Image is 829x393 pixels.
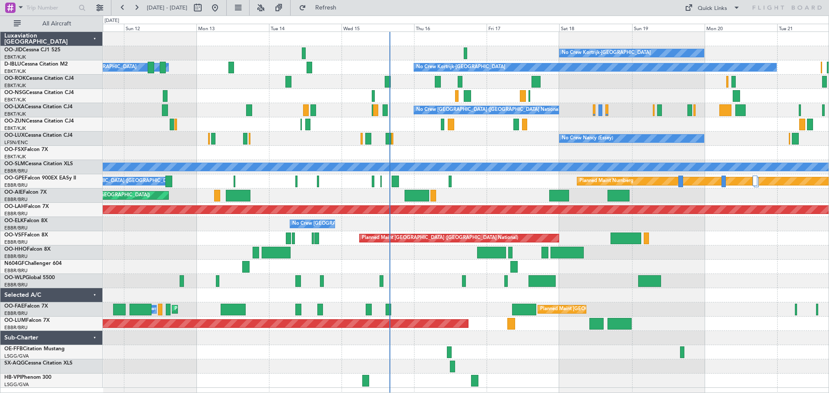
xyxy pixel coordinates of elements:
[4,104,73,110] a: OO-LXACessna Citation CJ4
[4,76,74,81] a: OO-ROKCessna Citation CJ4
[4,68,26,75] a: EBKT/KJK
[4,318,50,323] a: OO-LUMFalcon 7X
[269,24,342,31] div: Tue 14
[416,104,561,116] div: No Crew [GEOGRAPHIC_DATA] ([GEOGRAPHIC_DATA] National)
[54,175,198,188] div: No Crew [GEOGRAPHIC_DATA] ([GEOGRAPHIC_DATA] National)
[9,17,94,31] button: All Aircraft
[4,190,47,195] a: OO-AIEFalcon 7X
[4,90,26,95] span: OO-NSG
[22,21,91,27] span: All Aircraft
[4,304,24,309] span: OO-FAE
[4,133,73,138] a: OO-LUXCessna Citation CJ4
[416,61,505,74] div: No Crew Kortrijk-[GEOGRAPHIC_DATA]
[680,1,744,15] button: Quick Links
[4,253,28,260] a: EBBR/BRU
[4,275,25,280] span: OO-WLP
[4,310,28,317] a: EBBR/BRU
[4,261,25,266] span: N604GF
[4,275,55,280] a: OO-WLPGlobal 5500
[4,375,21,380] span: HB-VPI
[4,47,60,53] a: OO-JIDCessna CJ1 525
[4,361,25,366] span: SX-AQG
[124,24,196,31] div: Sun 12
[4,97,26,103] a: EBKT/KJK
[4,204,25,209] span: OO-LAH
[4,90,74,95] a: OO-NSGCessna Citation CJ4
[295,1,347,15] button: Refresh
[632,24,705,31] div: Sun 19
[4,218,47,223] a: OO-ELKFalcon 8X
[196,24,269,31] div: Mon 13
[174,303,250,316] div: Planned Maint Melsbroek Air Base
[4,218,24,223] span: OO-ELK
[4,239,28,245] a: EBBR/BRU
[4,182,28,189] a: EBBR/BRU
[4,261,62,266] a: N604GFChallenger 604
[4,168,28,174] a: EBBR/BRU
[414,24,487,31] div: Thu 16
[540,303,696,316] div: Planned Maint [GEOGRAPHIC_DATA] ([GEOGRAPHIC_DATA] National)
[4,190,23,195] span: OO-AIE
[308,5,344,11] span: Refresh
[4,381,29,388] a: LSGG/GVA
[362,232,518,245] div: Planned Maint [GEOGRAPHIC_DATA] ([GEOGRAPHIC_DATA] National)
[4,304,48,309] a: OO-FAEFalcon 7X
[4,161,25,167] span: OO-SLM
[4,104,25,110] span: OO-LXA
[147,4,187,12] span: [DATE] - [DATE]
[4,119,74,124] a: OO-ZUNCessna Citation CJ4
[4,196,28,203] a: EBBR/BRU
[4,54,26,60] a: EBKT/KJK
[4,161,73,167] a: OO-SLMCessna Citation XLS
[4,111,26,117] a: EBKT/KJK
[26,1,76,14] input: Trip Number
[4,282,28,288] a: EBBR/BRU
[4,267,28,274] a: EBBR/BRU
[4,147,48,152] a: OO-FSXFalcon 7X
[4,318,26,323] span: OO-LUM
[4,147,24,152] span: OO-FSX
[562,47,651,60] div: No Crew Kortrijk-[GEOGRAPHIC_DATA]
[4,211,28,217] a: EBBR/BRU
[4,375,51,380] a: HB-VPIPhenom 300
[4,76,26,81] span: OO-ROK
[104,17,119,25] div: [DATE]
[698,4,727,13] div: Quick Links
[4,47,22,53] span: OO-JID
[4,247,51,252] a: OO-HHOFalcon 8X
[559,24,632,31] div: Sat 18
[562,132,613,145] div: No Crew Nancy (Essey)
[579,175,633,188] div: Planned Maint Nurnberg
[487,24,559,31] div: Fri 17
[4,361,73,366] a: SX-AQGCessna Citation XLS
[4,82,26,89] a: EBKT/KJK
[4,62,21,67] span: D-IBLU
[4,225,28,231] a: EBBR/BRU
[4,125,26,132] a: EBKT/KJK
[705,24,777,31] div: Mon 20
[4,346,65,352] a: OE-FFBCitation Mustang
[4,176,25,181] span: OO-GPE
[4,154,26,160] a: EBKT/KJK
[4,233,48,238] a: OO-VSFFalcon 8X
[292,217,437,230] div: No Crew [GEOGRAPHIC_DATA] ([GEOGRAPHIC_DATA] National)
[4,62,68,67] a: D-IBLUCessna Citation M2
[342,24,414,31] div: Wed 15
[4,133,25,138] span: OO-LUX
[4,353,29,359] a: LSGG/GVA
[4,346,23,352] span: OE-FFB
[4,176,76,181] a: OO-GPEFalcon 900EX EASy II
[4,233,24,238] span: OO-VSF
[4,247,27,252] span: OO-HHO
[4,204,49,209] a: OO-LAHFalcon 7X
[4,324,28,331] a: EBBR/BRU
[4,119,26,124] span: OO-ZUN
[4,139,28,146] a: LFSN/ENC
